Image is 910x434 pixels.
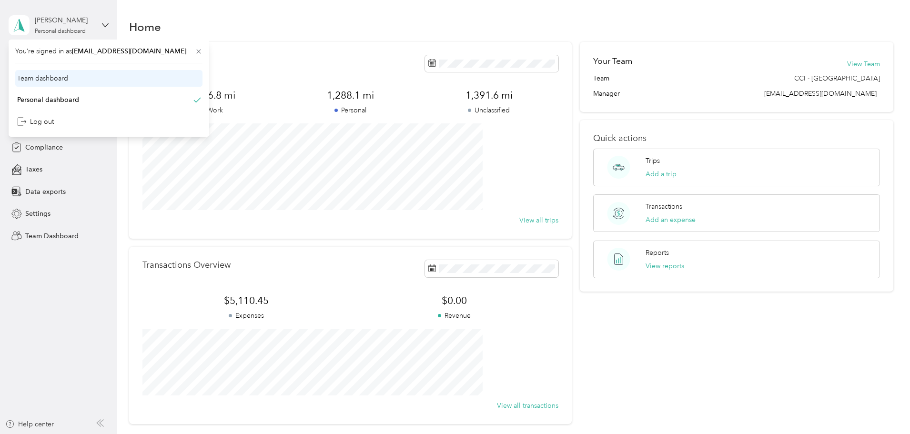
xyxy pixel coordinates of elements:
span: [EMAIL_ADDRESS][DOMAIN_NAME] [72,47,186,55]
button: View all trips [519,215,558,225]
div: Personal dashboard [17,95,79,105]
button: View Team [847,59,880,69]
p: Unclassified [420,105,558,115]
p: Revenue [350,311,558,321]
span: [EMAIL_ADDRESS][DOMAIN_NAME] [764,90,877,98]
button: View all transactions [497,401,558,411]
span: Data exports [25,187,66,197]
span: $5,110.45 [142,294,350,307]
button: Help center [5,419,54,429]
span: Team [593,73,609,83]
h2: Your Team [593,55,632,67]
span: Manager [593,89,620,99]
p: Quick actions [593,133,880,143]
span: 1,288.1 mi [281,89,420,102]
span: You’re signed in as [15,46,202,56]
div: Team dashboard [17,73,68,83]
button: Add a trip [646,169,677,179]
div: [PERSON_NAME] [35,15,94,25]
h1: Home [129,22,161,32]
button: View reports [646,261,684,271]
span: 1,391.6 mi [420,89,558,102]
span: Compliance [25,142,63,152]
span: Team Dashboard [25,231,79,241]
span: CCI - [GEOGRAPHIC_DATA] [794,73,880,83]
p: Reports [646,248,669,258]
span: $0.00 [350,294,558,307]
p: Work [142,105,281,115]
iframe: Everlance-gr Chat Button Frame [857,381,910,434]
p: Trips [646,156,660,166]
p: Transactions Overview [142,260,231,270]
span: 3,726.8 mi [142,89,281,102]
button: Add an expense [646,215,696,225]
span: Taxes [25,164,42,174]
p: Personal [281,105,420,115]
div: Personal dashboard [35,29,86,34]
span: Settings [25,209,51,219]
p: Transactions [646,202,682,212]
div: Log out [17,117,54,127]
p: Expenses [142,311,350,321]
